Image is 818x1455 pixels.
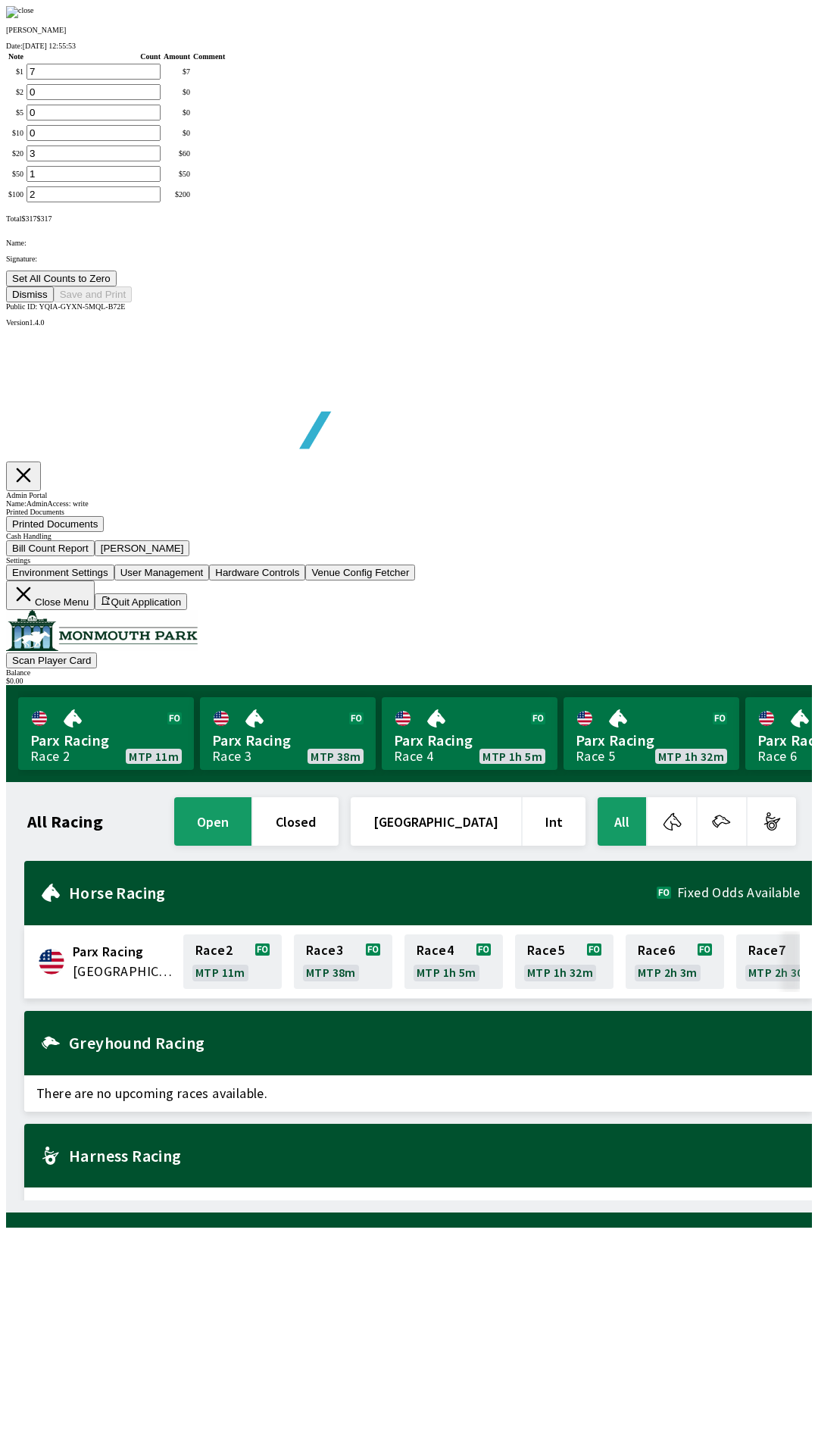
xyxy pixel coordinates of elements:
button: Dismiss [6,286,54,302]
span: There are no upcoming races available. [24,1187,812,1224]
img: close [6,6,34,18]
span: MTP 38m [306,966,356,978]
div: Total [6,214,812,223]
div: Race 6 [757,750,797,762]
td: $ 50 [8,165,24,183]
span: Parx Racing [30,731,182,750]
button: Hardware Controls [209,565,305,580]
div: $ 7 [164,67,190,76]
button: Environment Settings [6,565,114,580]
div: $ 200 [164,190,190,199]
span: United States [73,962,174,981]
span: YQIA-GYXN-5MQL-B72E [39,302,126,311]
span: Parx Racing [394,731,545,750]
button: User Management [114,565,210,580]
th: Note [8,52,24,61]
div: Printed Documents [6,508,812,516]
span: MTP 1h 32m [527,966,593,978]
span: Fixed Odds Available [677,887,800,899]
button: Printed Documents [6,516,104,532]
button: Quit Application [95,593,187,610]
span: MTP 1h 32m [658,750,724,762]
span: MTP 11m [129,750,179,762]
th: Amount [163,52,191,61]
img: global tote logo [41,327,476,487]
div: Admin Portal [6,491,812,499]
div: $ 60 [164,149,190,158]
a: Race6MTP 2h 3m [626,934,724,989]
span: $ 317 [21,214,36,223]
div: Date: [6,42,812,50]
td: $ 10 [8,124,24,142]
a: Parx RacingRace 5MTP 1h 32m [564,697,739,770]
span: Race 4 [417,944,454,956]
button: Save and Print [54,286,132,302]
span: Race 2 [195,944,233,956]
h1: All Racing [27,815,103,828]
p: Signature: [6,255,812,263]
span: MTP 2h 3m [638,966,698,978]
button: Scan Player Card [6,652,97,668]
button: closed [253,797,339,846]
td: $ 2 [8,83,24,101]
span: Parx Racing [73,942,174,962]
div: Race 5 [576,750,615,762]
span: Race 6 [638,944,675,956]
span: MTP 1h 5m [482,750,542,762]
div: Version 1.4.0 [6,318,812,327]
th: Comment [192,52,226,61]
div: $ 0 [164,88,190,96]
a: Parx RacingRace 4MTP 1h 5m [382,697,557,770]
span: Parx Racing [576,731,727,750]
span: $ 317 [36,214,52,223]
div: Name: Admin Access: write [6,499,812,508]
h2: Greyhound Racing [69,1037,800,1049]
button: Int [523,797,585,846]
td: $ 5 [8,104,24,121]
h2: Harness Racing [69,1150,800,1162]
button: All [598,797,646,846]
button: Venue Config Fetcher [305,565,415,580]
div: Race 2 [30,750,70,762]
div: Cash Handling [6,532,812,540]
span: Race 5 [527,944,564,956]
div: $ 0 [164,129,190,137]
div: Balance [6,668,812,677]
a: Parx RacingRace 3MTP 38m [200,697,376,770]
button: Set All Counts to Zero [6,271,117,286]
button: Close Menu [6,580,95,610]
button: open [174,797,251,846]
a: Parx RacingRace 2MTP 11m [18,697,194,770]
div: Race 4 [394,750,433,762]
td: $ 100 [8,186,24,203]
span: MTP 2h 30m [748,966,814,978]
th: Count [26,52,161,61]
div: $ 0.00 [6,677,812,685]
span: MTP 1h 5m [417,966,476,978]
span: There are no upcoming races available. [24,1075,812,1112]
button: [PERSON_NAME] [95,540,190,556]
img: venue logo [6,610,198,651]
div: $ 50 [164,170,190,178]
span: Race 7 [748,944,785,956]
a: Race2MTP 11m [183,934,282,989]
p: Name: [6,239,812,247]
div: Public ID: [6,302,812,311]
p: [PERSON_NAME] [6,26,812,34]
a: Race3MTP 38m [294,934,392,989]
span: Race 3 [306,944,343,956]
a: Race4MTP 1h 5m [404,934,503,989]
span: [DATE] 12:55:53 [23,42,76,50]
td: $ 20 [8,145,24,162]
h2: Horse Racing [69,887,657,899]
a: Race5MTP 1h 32m [515,934,613,989]
div: Race 3 [212,750,251,762]
div: $ 0 [164,108,190,117]
span: MTP 38m [311,750,361,762]
span: MTP 11m [195,966,245,978]
button: [GEOGRAPHIC_DATA] [351,797,521,846]
td: $ 1 [8,63,24,80]
button: Bill Count Report [6,540,95,556]
div: Settings [6,556,812,565]
span: Parx Racing [212,731,364,750]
